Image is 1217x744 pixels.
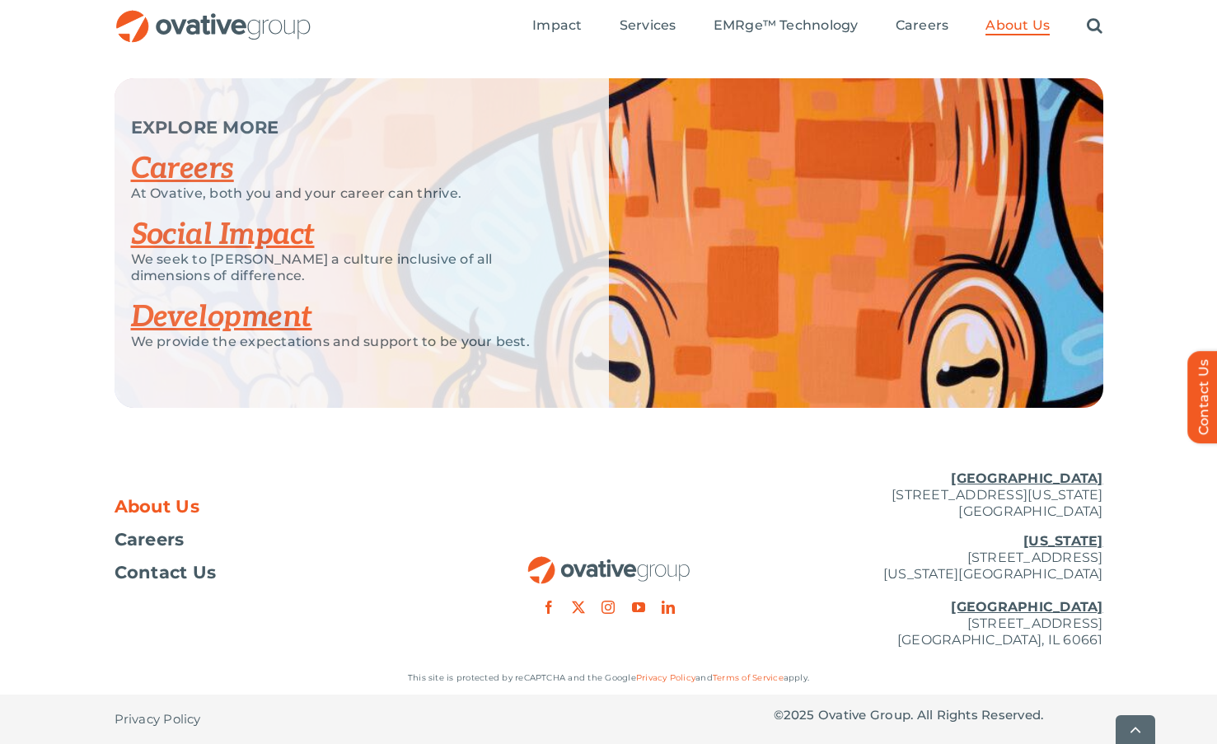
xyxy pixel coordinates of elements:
nav: Footer Menu [115,498,444,581]
a: Careers [131,151,234,187]
p: This site is protected by reCAPTCHA and the Google and apply. [115,670,1103,686]
a: youtube [632,601,645,614]
a: Development [131,299,312,335]
a: twitter [572,601,585,614]
a: Careers [115,531,444,548]
p: [STREET_ADDRESS] [US_STATE][GEOGRAPHIC_DATA] [STREET_ADDRESS] [GEOGRAPHIC_DATA], IL 60661 [774,533,1103,648]
a: Terms of Service [713,672,784,683]
p: [STREET_ADDRESS][US_STATE] [GEOGRAPHIC_DATA] [774,470,1103,520]
p: EXPLORE MORE [131,119,568,136]
span: Impact [532,17,582,34]
p: At Ovative, both you and your career can thrive. [131,185,568,202]
span: About Us [985,17,1050,34]
a: About Us [115,498,444,515]
span: Contact Us [115,564,217,581]
span: 2025 [784,707,815,723]
span: Services [620,17,676,34]
a: OG_Full_horizontal_RGB [115,8,312,24]
a: Impact [532,17,582,35]
a: facebook [542,601,555,614]
u: [GEOGRAPHIC_DATA] [951,599,1102,615]
p: © Ovative Group. All Rights Reserved. [774,707,1103,723]
u: [US_STATE] [1023,533,1102,549]
a: About Us [985,17,1050,35]
nav: Footer - Privacy Policy [115,695,444,744]
a: Search [1087,17,1102,35]
a: linkedin [662,601,675,614]
a: Privacy Policy [115,695,201,744]
span: Careers [896,17,949,34]
a: OG_Full_horizontal_RGB [527,554,691,570]
span: Careers [115,531,185,548]
span: Privacy Policy [115,711,201,728]
a: Careers [896,17,949,35]
a: Social Impact [131,217,315,253]
span: About Us [115,498,200,515]
a: Contact Us [115,564,444,581]
span: EMRge™ Technology [714,17,859,34]
a: EMRge™ Technology [714,17,859,35]
u: [GEOGRAPHIC_DATA] [951,470,1102,486]
a: Services [620,17,676,35]
p: We provide the expectations and support to be your best. [131,334,568,350]
a: instagram [601,601,615,614]
a: Privacy Policy [636,672,695,683]
p: We seek to [PERSON_NAME] a culture inclusive of all dimensions of difference. [131,251,568,284]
